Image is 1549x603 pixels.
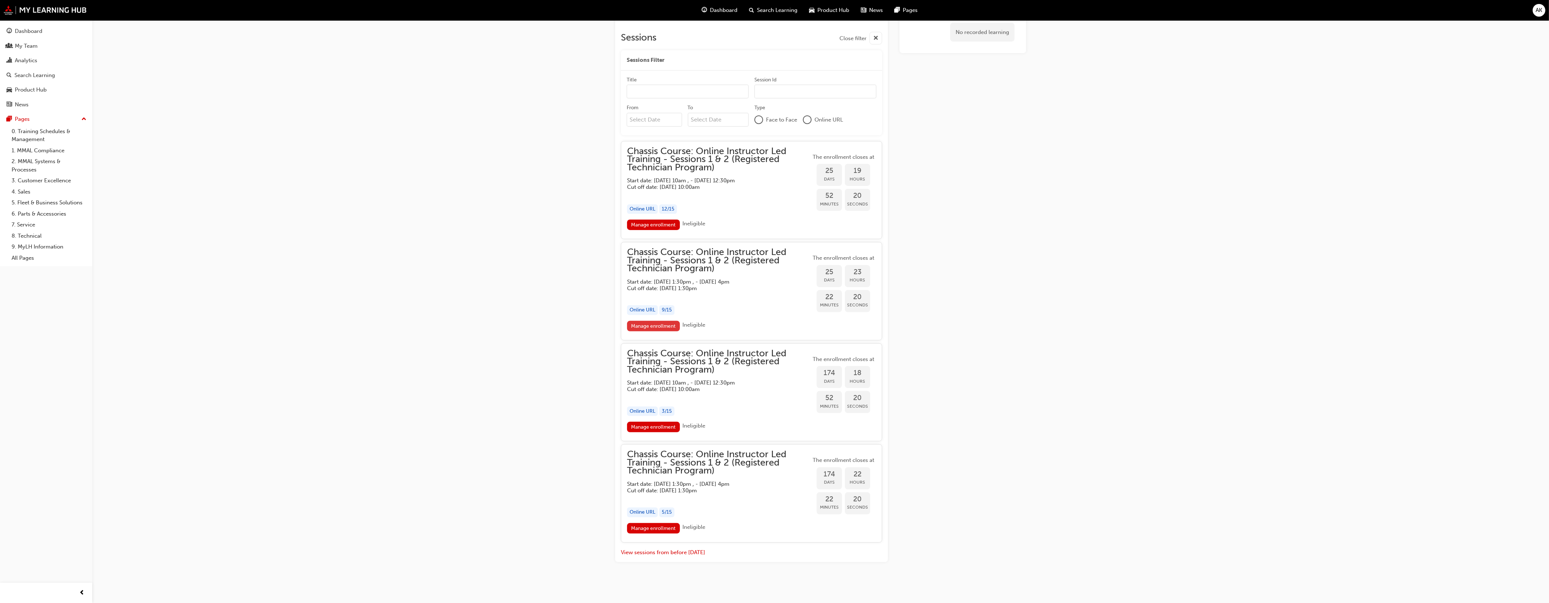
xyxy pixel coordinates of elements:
button: Chassis Course: Online Instructor Led Training - Sessions 1 & 2 (Registered Technician Program)St... [627,147,876,233]
a: guage-iconDashboard [696,3,744,18]
span: 18 [845,369,870,377]
a: Analytics [3,54,89,67]
div: 12 / 15 [659,204,677,214]
span: 52 [817,394,842,402]
h5: Cut off date: [DATE] 10:00am [627,386,799,392]
span: Ineligible [683,422,706,429]
span: 22 [845,470,870,479]
div: My Team [15,42,38,50]
span: Seconds [845,200,870,208]
span: Chassis Course: Online Instructor Led Training - Sessions 1 & 2 (Registered Technician Program) [627,450,811,475]
span: Hours [845,175,870,183]
h5: Start date: [DATE] 10am , - [DATE] 12:30pm [627,379,799,386]
span: Hours [845,478,870,487]
span: 25 [817,167,842,175]
button: Pages [3,112,89,126]
span: Days [817,276,842,284]
div: News [15,101,29,109]
button: Close filter [839,32,882,44]
h5: Cut off date: [DATE] 10:00am [627,184,799,190]
div: Type [754,104,765,111]
a: My Team [3,39,89,53]
div: Search Learning [14,71,55,80]
a: news-iconNews [855,3,889,18]
a: Manage enrollment [627,321,680,331]
span: Minutes [817,200,842,208]
span: Online URL [814,116,843,124]
span: people-icon [7,43,12,50]
span: Days [817,377,842,386]
a: car-iconProduct Hub [804,3,855,18]
a: All Pages [9,252,89,264]
button: Chassis Course: Online Instructor Led Training - Sessions 1 & 2 (Registered Technician Program)St... [627,349,876,436]
a: Product Hub [3,83,89,97]
div: Online URL [627,204,658,214]
a: search-iconSearch Learning [744,3,804,18]
span: 20 [845,394,870,402]
div: Title [627,76,637,84]
button: AK [1533,4,1545,17]
a: Manage enrollment [627,220,680,230]
button: DashboardMy TeamAnalyticsSearch LearningProduct HubNews [3,23,89,112]
input: From [627,113,682,127]
a: Dashboard [3,25,89,38]
span: Chassis Course: Online Instructor Led Training - Sessions 1 & 2 (Registered Technician Program) [627,248,811,273]
span: The enrollment closes at [811,153,876,161]
a: 3. Customer Excellence [9,175,89,186]
span: Hours [845,276,870,284]
div: 9 / 15 [659,305,674,315]
span: News [869,6,883,14]
div: From [627,104,638,111]
span: Minutes [817,402,842,411]
span: Chassis Course: Online Instructor Led Training - Sessions 1 & 2 (Registered Technician Program) [627,349,811,374]
h5: Start date: [DATE] 1:30pm , - [DATE] 4pm [627,481,799,487]
span: 174 [817,369,842,377]
button: Chassis Course: Online Instructor Led Training - Sessions 1 & 2 (Registered Technician Program)St... [627,450,876,536]
span: The enrollment closes at [811,355,876,364]
span: Seconds [845,402,870,411]
span: 20 [845,293,870,301]
span: search-icon [7,72,12,79]
span: pages-icon [7,116,12,123]
a: 8. Technical [9,230,89,242]
span: 19 [845,167,870,175]
span: 25 [817,268,842,276]
div: Session Id [754,76,776,84]
span: Product Hub [818,6,850,14]
span: Hours [845,377,870,386]
div: Analytics [15,56,37,65]
span: Days [817,175,842,183]
span: 20 [845,495,870,504]
span: The enrollment closes at [811,254,876,262]
a: News [3,98,89,111]
div: Online URL [627,508,658,517]
span: guage-icon [702,6,707,15]
a: 1. MMAL Compliance [9,145,89,156]
h5: Cut off date: [DATE] 1:30pm [627,285,799,292]
div: Online URL [627,305,658,315]
span: Sessions Filter [627,56,664,64]
span: AK [1536,6,1542,14]
div: Dashboard [15,27,42,35]
img: mmal [4,5,87,15]
span: Search Learning [757,6,798,14]
span: Ineligible [683,524,706,530]
div: Online URL [627,407,658,416]
span: The enrollment closes at [811,456,876,464]
span: 174 [817,470,842,479]
span: 23 [845,268,870,276]
h5: Start date: [DATE] 10am , - [DATE] 12:30pm [627,177,799,184]
span: Close filter [839,34,867,43]
span: Ineligible [683,220,706,227]
div: 5 / 15 [659,508,674,517]
a: Manage enrollment [627,523,680,534]
a: 7. Service [9,219,89,230]
div: Pages [15,115,30,123]
span: pages-icon [895,6,900,15]
span: guage-icon [7,28,12,35]
a: 0. Training Schedules & Management [9,126,89,145]
a: 4. Sales [9,186,89,198]
input: To [688,113,749,127]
